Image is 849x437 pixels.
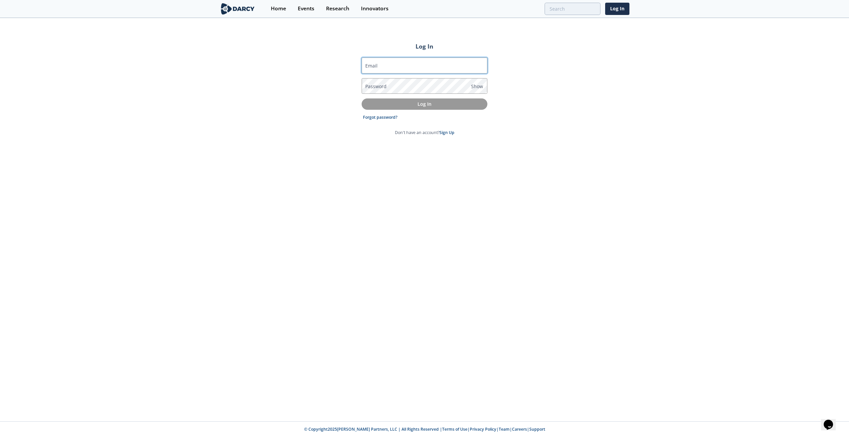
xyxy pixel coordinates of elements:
div: Home [271,6,286,11]
a: Team [499,426,510,432]
p: © Copyright 2025 [PERSON_NAME] Partners, LLC | All Rights Reserved | | | | | [178,426,671,432]
label: Email [365,62,378,69]
a: Privacy Policy [470,426,496,432]
p: Don't have an account? [395,130,454,136]
label: Password [365,83,387,90]
iframe: chat widget [821,410,842,430]
div: Research [326,6,349,11]
h2: Log In [362,42,487,51]
input: Advanced Search [545,3,600,15]
a: Forgot password? [363,114,398,120]
a: Support [529,426,545,432]
img: logo-wide.svg [220,3,256,15]
a: Terms of Use [442,426,467,432]
a: Careers [512,426,527,432]
p: Log In [366,100,483,107]
div: Events [298,6,314,11]
div: Innovators [361,6,389,11]
a: Log In [605,3,629,15]
a: Sign Up [439,130,454,135]
button: Log In [362,98,487,109]
span: Show [471,83,483,90]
